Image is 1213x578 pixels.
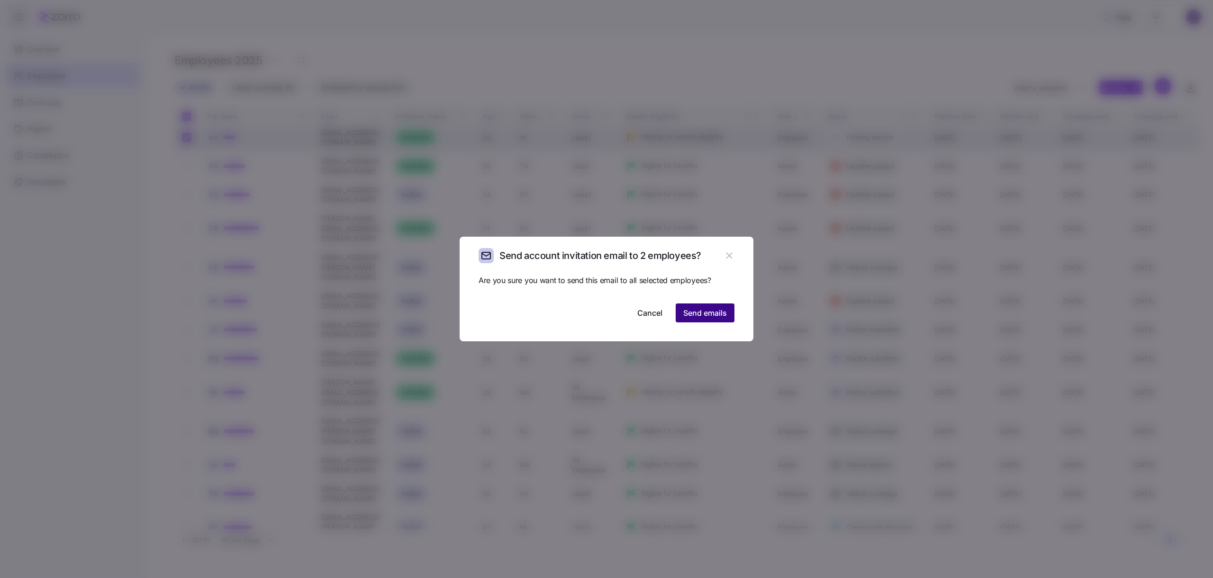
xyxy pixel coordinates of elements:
[637,307,662,319] span: Cancel
[479,275,734,286] span: Are you sure you want to send this email to all selected employees?
[499,249,701,262] h2: Send account invitation email to 2 employees?
[683,307,727,319] span: Send emails
[676,303,734,322] button: Send emails
[630,303,670,322] button: Cancel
